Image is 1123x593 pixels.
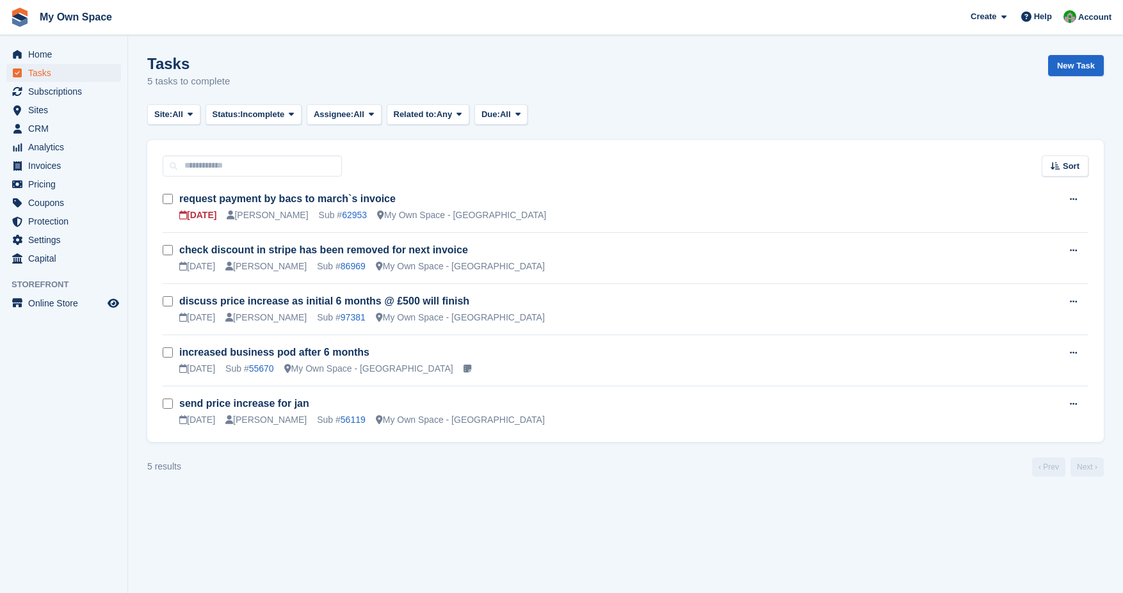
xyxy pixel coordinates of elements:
[28,231,105,249] span: Settings
[6,194,121,212] a: menu
[1030,457,1106,477] nav: Page
[28,249,105,267] span: Capital
[154,108,172,121] span: Site:
[172,108,183,121] span: All
[6,175,121,193] a: menu
[179,296,469,306] a: discuss price increase as initial 6 months @ £500 will finish
[317,413,366,427] div: Sub #
[28,101,105,119] span: Sites
[179,193,396,204] a: request payment by bacs to march`s invoice
[341,261,366,271] a: 86969
[376,311,545,324] div: My Own Space - [GEOGRAPHIC_DATA]
[213,108,241,121] span: Status:
[481,108,500,121] span: Due:
[6,212,121,230] a: menu
[179,362,215,376] div: [DATE]
[6,83,121,100] a: menu
[317,311,366,324] div: Sub #
[179,398,309,409] a: send price increase for jan
[147,104,200,125] button: Site: All
[1048,55,1104,76] a: New Task
[6,157,121,175] a: menu
[6,249,121,267] a: menu
[474,104,528,125] button: Due: All
[106,296,121,311] a: Preview store
[147,460,181,473] div: 5 results
[225,260,307,273] div: [PERSON_NAME]
[225,362,274,376] div: Sub #
[6,45,121,63] a: menu
[225,311,307,324] div: [PERSON_NAME]
[179,260,215,273] div: [DATE]
[6,101,121,119] a: menu
[28,138,105,156] span: Analytics
[6,231,121,249] a: menu
[342,210,367,220] a: 62953
[1063,160,1079,173] span: Sort
[1078,11,1111,24] span: Account
[28,64,105,82] span: Tasks
[206,104,302,125] button: Status: Incomplete
[179,311,215,324] div: [DATE]
[314,108,353,121] span: Assignee:
[35,6,117,28] a: My Own Space
[1070,457,1104,477] a: Next
[10,8,29,27] img: stora-icon-8386f47178a22dfd0bd8f6a31ec36ba5ce8667c1dd55bd0f319d3a0aa187defe.svg
[28,212,105,230] span: Protection
[179,413,215,427] div: [DATE]
[377,209,546,222] div: My Own Space - [GEOGRAPHIC_DATA]
[376,413,545,427] div: My Own Space - [GEOGRAPHIC_DATA]
[28,120,105,138] span: CRM
[28,194,105,212] span: Coupons
[179,209,216,222] div: [DATE]
[249,363,274,374] a: 55670
[387,104,469,125] button: Related to: Any
[12,278,127,291] span: Storefront
[227,209,308,222] div: [PERSON_NAME]
[319,209,368,222] div: Sub #
[376,260,545,273] div: My Own Space - [GEOGRAPHIC_DATA]
[28,294,105,312] span: Online Store
[1034,10,1052,23] span: Help
[353,108,364,121] span: All
[6,138,121,156] a: menu
[394,108,437,121] span: Related to:
[28,83,105,100] span: Subscriptions
[225,413,307,427] div: [PERSON_NAME]
[241,108,285,121] span: Incomplete
[6,120,121,138] a: menu
[147,74,230,89] p: 5 tasks to complete
[341,415,366,425] a: 56119
[28,175,105,193] span: Pricing
[971,10,996,23] span: Create
[6,294,121,312] a: menu
[6,64,121,82] a: menu
[500,108,511,121] span: All
[1063,10,1076,23] img: Paula Harris
[1032,457,1065,477] a: Previous
[179,244,468,255] a: check discount in stripe has been removed for next invoice
[147,55,230,72] h1: Tasks
[341,312,366,322] a: 97381
[28,157,105,175] span: Invoices
[284,362,453,376] div: My Own Space - [GEOGRAPHIC_DATA]
[307,104,382,125] button: Assignee: All
[317,260,366,273] div: Sub #
[28,45,105,63] span: Home
[437,108,453,121] span: Any
[179,347,369,358] a: increased business pod after 6 months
